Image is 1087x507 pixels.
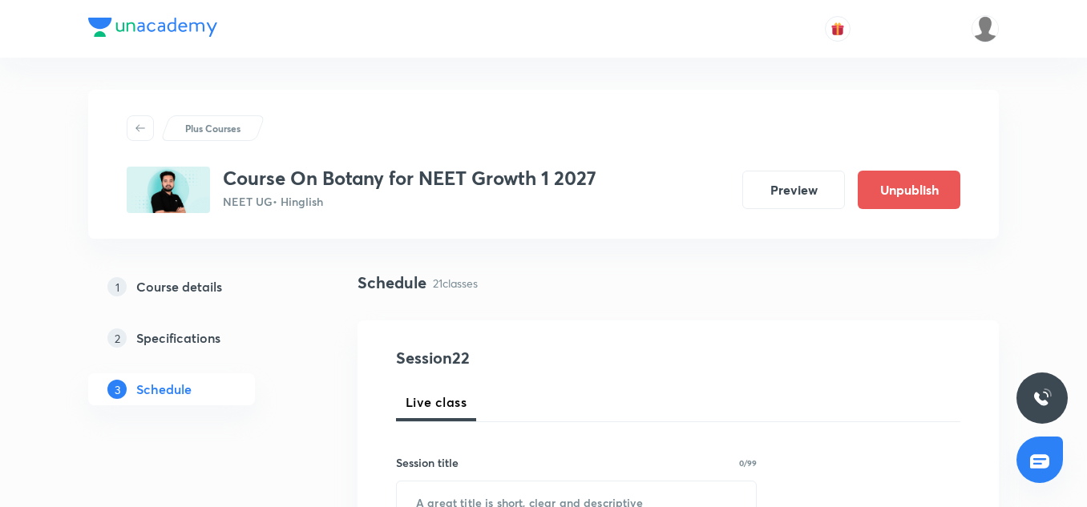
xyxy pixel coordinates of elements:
[136,380,192,399] h5: Schedule
[107,277,127,296] p: 1
[972,15,999,42] img: Arpit Srivastava
[396,346,689,370] h4: Session 22
[858,171,960,209] button: Unpublish
[136,328,220,348] h5: Specifications
[358,271,426,295] h4: Schedule
[825,16,851,42] button: avatar
[88,18,217,37] img: Company Logo
[739,459,757,467] p: 0/99
[742,171,845,209] button: Preview
[88,18,217,41] a: Company Logo
[1032,388,1052,408] img: ttu
[107,328,127,348] p: 2
[223,167,596,190] h3: Course On Botany for NEET Growth 1 2027
[88,322,306,354] a: 2Specifications
[127,167,210,213] img: 9CA87531-52F2-4116-B466-1555CF601626_plus.png
[830,22,845,36] img: avatar
[88,271,306,303] a: 1Course details
[433,275,478,292] p: 21 classes
[396,454,459,471] h6: Session title
[136,277,222,296] h5: Course details
[406,392,467,412] span: Live class
[223,193,596,210] p: NEET UG • Hinglish
[185,121,240,135] p: Plus Courses
[107,380,127,399] p: 3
